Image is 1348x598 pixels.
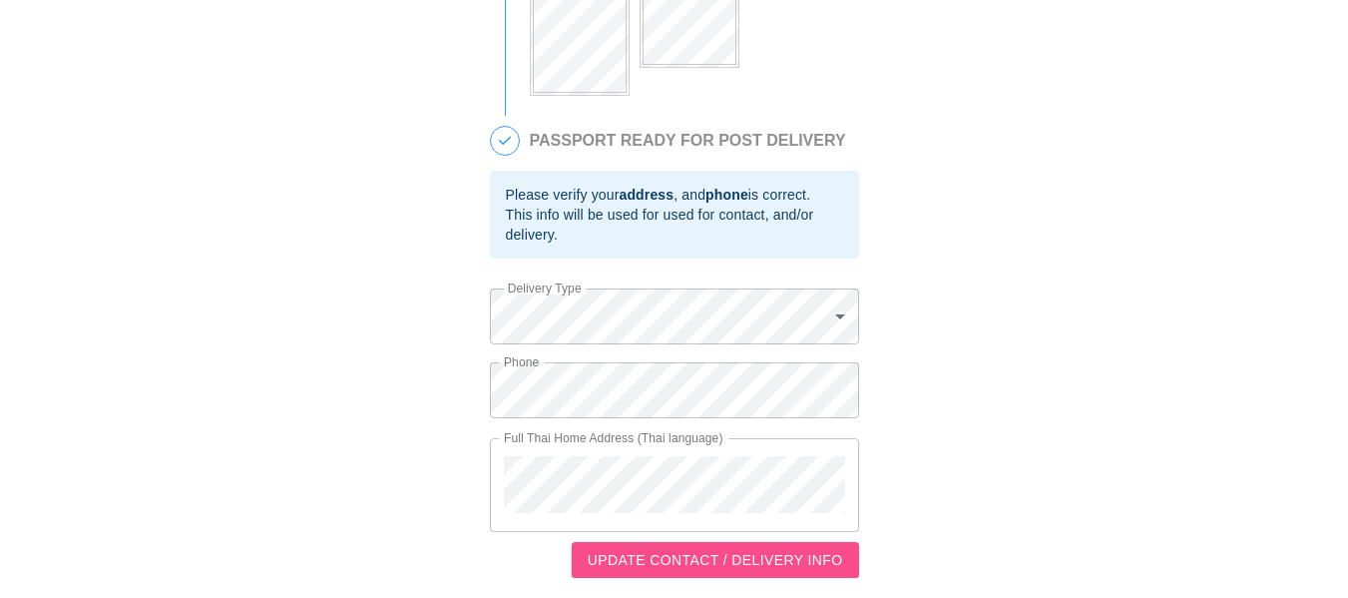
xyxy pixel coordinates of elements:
div: Please verify your , and is correct. [506,185,843,205]
span: UPDATE CONTACT / DELIVERY INFO [588,548,843,573]
div: This info will be used for used for contact, and/or delivery. [506,205,843,245]
b: phone [705,187,748,203]
span: 5 [491,127,519,155]
h2: PASSPORT READY FOR POST DELIVERY [530,132,846,150]
b: address [619,187,674,203]
button: UPDATE CONTACT / DELIVERY INFO [572,542,859,579]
